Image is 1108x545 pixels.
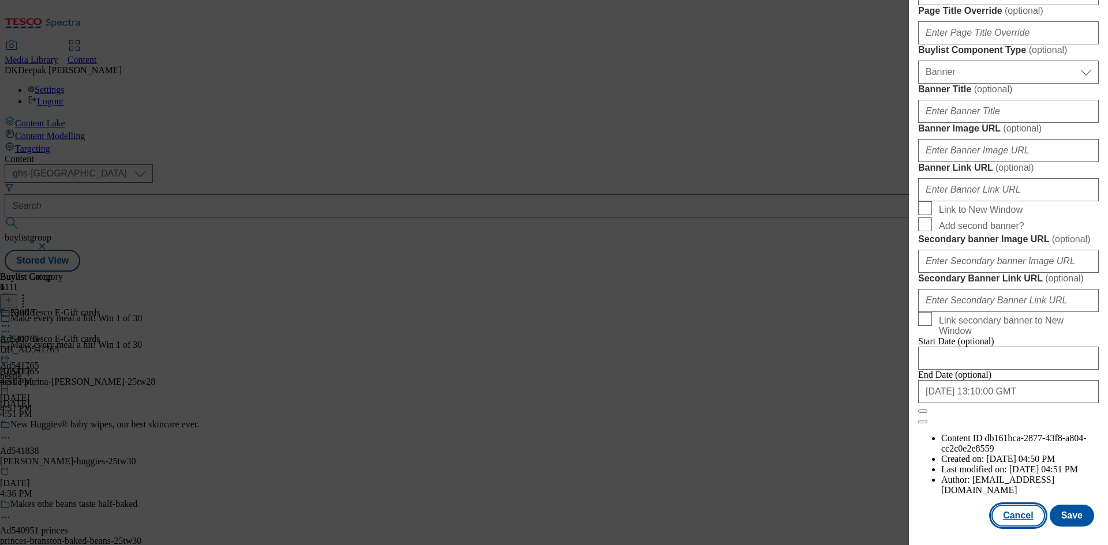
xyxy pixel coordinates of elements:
span: ( optional ) [1003,123,1042,133]
span: ( optional ) [1029,45,1068,55]
span: ( optional ) [995,163,1034,172]
span: [DATE] 04:50 PM [986,454,1055,464]
button: Cancel [991,505,1045,527]
li: Author: [941,475,1099,495]
span: ( optional ) [1045,273,1084,283]
input: Enter Date [918,347,1099,370]
input: Enter Date [918,380,1099,403]
label: Banner Link URL [918,162,1099,174]
span: [EMAIL_ADDRESS][DOMAIN_NAME] [941,475,1054,495]
input: Enter Page Title Override [918,21,1099,44]
label: Secondary banner Image URL [918,234,1099,245]
label: Buylist Component Type [918,44,1099,56]
span: db161bca-2877-43f8-a804-cc2c0e2e8559 [941,433,1087,453]
span: ( optional ) [1052,234,1091,244]
input: Enter Secondary Banner Link URL [918,289,1099,312]
span: Add second banner? [939,221,1024,231]
label: Banner Title [918,84,1099,95]
label: Banner Image URL [918,123,1099,134]
button: Close [918,409,927,413]
li: Content ID [941,433,1099,454]
span: Link secondary banner to New Window [939,315,1094,336]
li: Last modified on: [941,464,1099,475]
input: Enter Banner Link URL [918,178,1099,201]
input: Enter Banner Image URL [918,139,1099,162]
span: ( optional ) [974,84,1013,94]
input: Enter Secondary banner Image URL [918,250,1099,273]
span: End Date (optional) [918,370,991,379]
span: [DATE] 04:51 PM [1009,464,1078,474]
input: Enter Banner Title [918,100,1099,123]
label: Page Title Override [918,5,1099,17]
li: Created on: [941,454,1099,464]
span: Start Date (optional) [918,336,994,346]
span: Link to New Window [939,205,1023,215]
label: Secondary Banner Link URL [918,273,1099,284]
span: ( optional ) [1005,6,1043,16]
button: Save [1050,505,1094,527]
